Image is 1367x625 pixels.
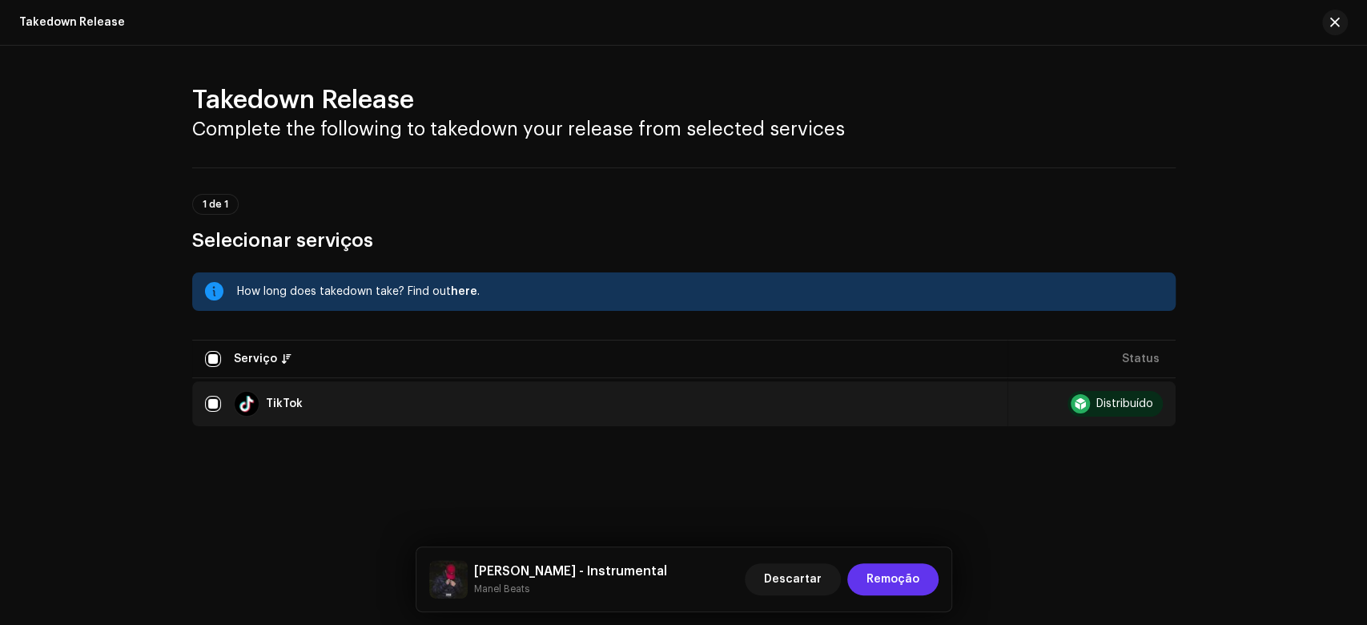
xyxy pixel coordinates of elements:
[1096,398,1153,409] div: Distribuído
[192,228,1176,253] h3: Selecionar serviços
[847,563,939,595] button: Remoção
[474,581,667,597] small: Derrick Rose - Instrumental
[745,563,841,595] button: Descartar
[266,398,303,409] div: TikTok
[866,563,919,595] span: Remoção
[764,563,822,595] span: Descartar
[451,286,477,297] span: here
[192,84,1176,116] h2: Takedown Release
[429,560,468,599] img: 1b51f0c8-72d9-4c76-a0d4-ca39ead0aec8
[203,200,228,209] span: 1 de 1
[19,16,125,29] div: Takedown Release
[192,116,1176,142] h3: Complete the following to takedown your release from selected services
[237,282,1163,301] div: How long does takedown take? Find out .
[474,562,667,581] h5: Derrick Rose - Instrumental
